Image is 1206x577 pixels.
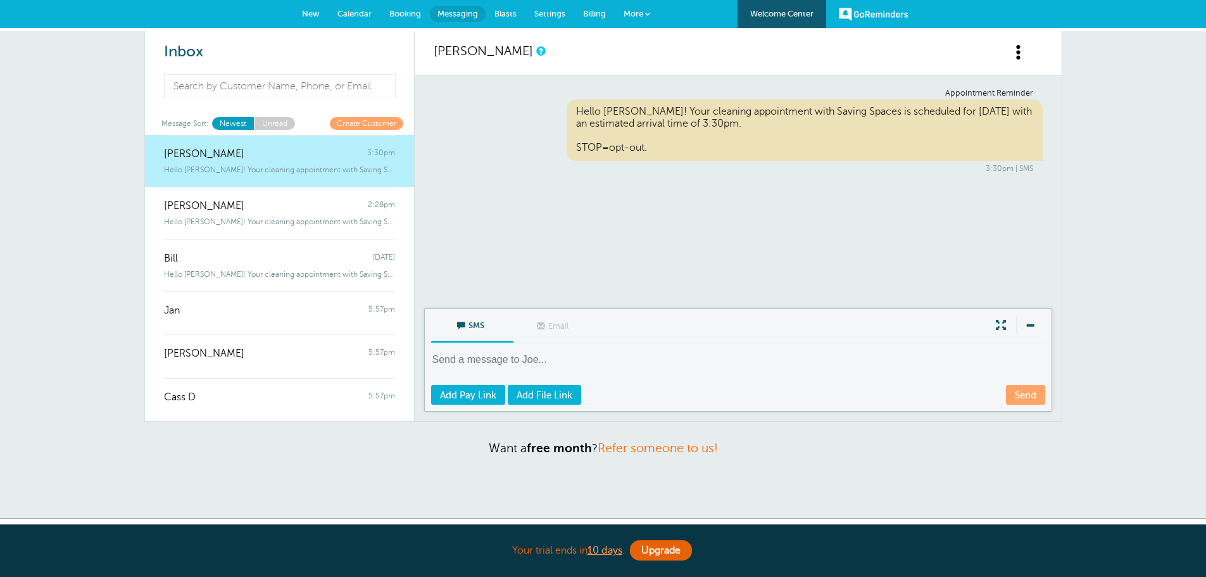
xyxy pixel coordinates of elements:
span: Billing [583,9,606,18]
span: Add File Link [517,390,572,400]
a: Cass D 5:57pm [145,378,414,421]
input: Search by Customer Name, Phone, or Email [164,74,396,98]
span: New [302,9,320,18]
a: [PERSON_NAME] 2:28pm Hello [PERSON_NAME]! Your cleaning appointment with Saving Spaces is schedul... [145,187,414,239]
a: Bill [DATE] Hello [PERSON_NAME]! Your cleaning appointment with Saving Spaces is scheduled for t [145,239,414,292]
span: Hello [PERSON_NAME]! Your cleaning appointment with Saving Spaces is scheduled for t [164,270,395,279]
label: This customer does not have an email address. [513,310,596,343]
span: Jan [164,305,180,317]
span: Email [523,310,586,340]
span: Blasts [494,9,517,18]
div: Your trial ends in . [287,537,920,564]
span: Message Sort: [161,117,209,129]
span: More [624,9,643,18]
span: 5:57pm [368,348,395,360]
a: [PERSON_NAME] 5:57pm [145,334,414,377]
span: [PERSON_NAME] [164,348,244,360]
a: [PERSON_NAME] [434,44,533,58]
span: [PERSON_NAME] [164,148,244,160]
a: Send [1006,385,1045,405]
span: Messaging [437,9,478,18]
h2: Inbox [164,43,395,61]
div: Appointment Reminder [443,89,1033,98]
a: [PERSON_NAME] 3:30pm Hello [PERSON_NAME]! Your cleaning appointment with Saving Spaces is schedul... [145,135,414,187]
a: Messaging [430,6,486,22]
span: 3:30pm [367,148,395,160]
a: This is a history of all communications between GoReminders and your customer. [536,47,544,55]
span: [PERSON_NAME] [164,200,244,212]
span: Hello [PERSON_NAME]! Your cleaning appointment with Saving Spaces is scheduled for [164,217,395,226]
a: 10 days [587,545,622,556]
a: Newest [212,117,254,129]
span: 5:57pm [368,391,395,403]
strong: free month [527,441,592,455]
span: Calendar [337,9,372,18]
div: 3:30pm | SMS [443,164,1033,173]
a: Refer someone to us! [598,441,718,455]
a: Jan 5:57pm [145,291,414,334]
p: Want a ? [144,441,1062,455]
span: Cass D [164,391,196,403]
a: Unread [254,117,295,129]
span: Bill [164,253,178,265]
a: Upgrade [630,540,692,561]
span: Hello [PERSON_NAME]! Your cleaning appointment with Saving Spaces is scheduled for to [164,165,395,174]
div: Hello [PERSON_NAME]! Your cleaning appointment with Saving Spaces is scheduled for [DATE] with an... [567,99,1043,161]
span: Add Pay Link [440,390,496,400]
a: Add File Link [508,385,581,405]
a: Add Pay Link [431,385,505,405]
span: Booking [389,9,421,18]
span: SMS [441,309,504,339]
span: 2:28pm [368,200,395,212]
span: 5:57pm [368,305,395,317]
span: [DATE] [373,253,395,265]
span: Settings [534,9,565,18]
a: Create Customer [330,117,403,129]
